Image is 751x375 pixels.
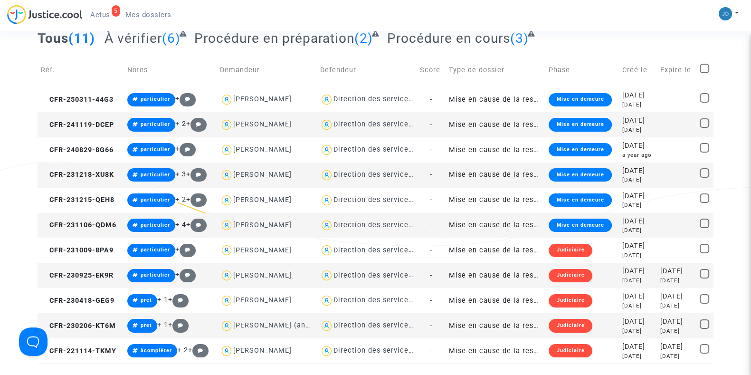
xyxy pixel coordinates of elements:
div: [PERSON_NAME] [233,246,292,254]
img: icon-user.svg [220,93,234,106]
span: + 2 [175,120,186,128]
span: - [430,96,432,104]
img: icon-user.svg [220,294,234,308]
img: tab_keywords_by_traffic_grey.svg [108,55,115,63]
span: (6) [162,30,181,46]
a: 5Actus [83,8,118,22]
div: [DATE] [622,342,654,352]
img: tab_domain_overview_orange.svg [38,55,46,63]
span: - [430,221,432,229]
div: Mise en demeure [549,143,611,156]
span: - [430,246,432,254]
span: + [186,195,207,203]
span: + [188,346,209,354]
div: Direction des services judiciaires du Ministère de la Justice - Bureau FIP4 [333,221,597,229]
span: (2) [354,30,373,46]
img: icon-user.svg [320,118,333,132]
td: Mise en cause de la responsabilité de l'Etat pour lenteur excessive de la Justice [445,87,545,112]
td: Mise en cause de la responsabilité de l'Etat pour lenteur excessive de la Justice [445,288,545,313]
div: [DATE] [660,317,693,327]
div: [DATE] [660,352,693,360]
span: CFR-231106-QDM6 [41,221,116,229]
span: particulier [141,96,170,102]
div: [DATE] [660,302,693,310]
iframe: Help Scout Beacon - Open [19,327,48,356]
div: Mise en demeure [549,219,611,232]
div: Direction des services judiciaires du Ministère de la Justice - Bureau FIP4 [333,246,597,254]
span: Tous [38,30,68,46]
img: icon-user.svg [220,269,234,282]
img: icon-user.svg [220,319,234,333]
span: particulier [141,146,170,153]
img: icon-user.svg [220,143,234,157]
td: Créé le [619,53,657,87]
span: (3) [510,30,529,46]
img: icon-user.svg [320,193,333,207]
div: Direction des services judiciaires du Ministère de la Justice - Bureau FIP4 [333,296,597,304]
img: icon-user.svg [220,344,234,358]
div: [PERSON_NAME] [233,296,292,304]
div: [DATE] [622,90,654,101]
div: [PERSON_NAME] [233,271,292,279]
td: Réf. [38,53,124,87]
td: Mise en cause de la responsabilité de l'Etat pour lenteur excessive de la Justice [445,313,545,338]
span: - [430,146,432,154]
div: [DATE] [622,302,654,310]
td: Demandeur [217,53,317,87]
span: CFR-250311-44G3 [41,96,114,104]
td: Type de dossier [445,53,545,87]
img: jc-logo.svg [7,5,83,24]
td: Defendeur [316,53,417,87]
span: particulier [141,197,170,203]
img: icon-user.svg [320,269,333,282]
div: Mise en demeure [549,168,611,182]
span: particulier [141,247,170,253]
td: Mise en cause de la responsabilité de l'Etat pour lenteur excessive de la Justice [445,338,545,364]
span: + [175,270,196,279]
div: [DATE] [622,126,654,134]
span: + [186,170,207,178]
div: [DATE] [622,191,654,202]
div: Judiciaire [549,319,592,332]
div: [DATE] [622,141,654,151]
div: a year ago [622,151,654,159]
td: Mise en cause de la responsabilité de l'Etat pour lenteur excessive de la Justice [445,213,545,238]
div: [DATE] [622,317,654,327]
span: + 2 [177,346,188,354]
div: [DATE] [622,201,654,209]
span: CFR-241119-DCEP [41,121,114,129]
div: Judiciaire [549,294,592,308]
span: pret [141,322,152,328]
div: Mise en demeure [549,193,611,207]
div: [PERSON_NAME] [233,145,292,154]
div: [DATE] [622,176,654,184]
img: icon-user.svg [320,319,333,333]
div: Direction des services judiciaires du Ministère de la Justice - Bureau FIP4 [333,271,597,279]
div: Judiciaire [549,244,592,257]
span: CFR-230925-EK9R [41,271,114,279]
img: icon-user.svg [320,243,333,257]
div: Judiciaire [549,344,592,357]
div: [DATE] [622,251,654,260]
img: icon-user.svg [320,168,333,182]
span: - [430,322,432,330]
div: [PERSON_NAME] [233,346,292,355]
span: + 2 [175,195,186,203]
div: [DATE] [622,327,654,335]
td: Mise en cause de la responsabilité de l'Etat pour lenteur excessive de la Justice [445,188,545,213]
div: [DATE] [660,266,693,277]
td: Mise en cause de la responsabilité de l'Etat pour lenteur excessive de la Justice [445,263,545,288]
img: icon-user.svg [220,193,234,207]
span: Actus [90,10,110,19]
span: (11) [68,30,95,46]
td: Score [417,53,445,87]
span: + [175,245,196,253]
div: [DATE] [622,166,654,176]
span: Procédure en cours [387,30,510,46]
span: - [430,347,432,355]
div: [PERSON_NAME] (anciennement Toumlilt) [233,321,382,329]
div: [DATE] [622,352,654,360]
span: + [186,221,207,229]
span: + [175,145,196,153]
div: [DATE] [622,115,654,126]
